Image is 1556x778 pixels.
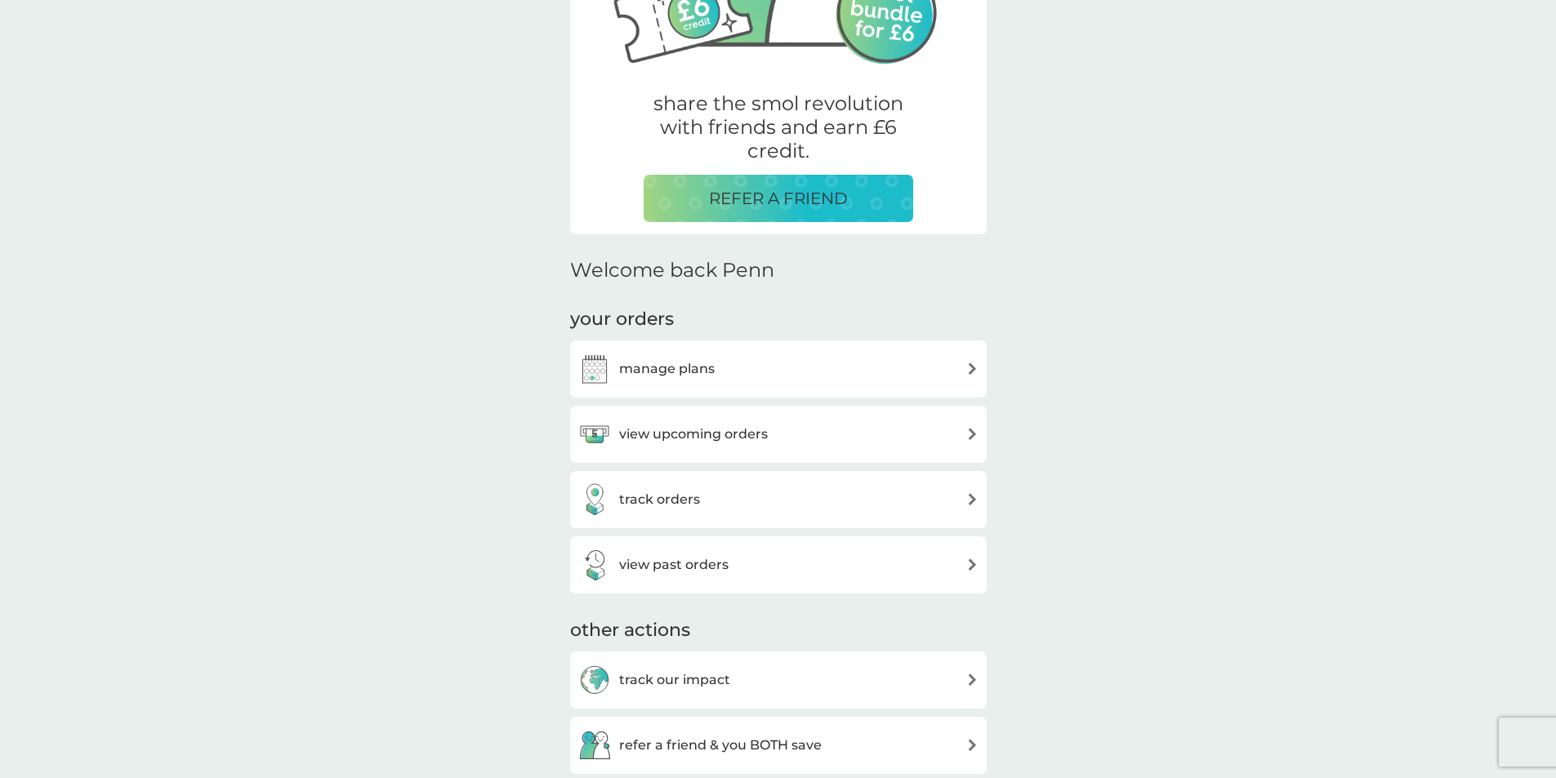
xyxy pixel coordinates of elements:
[966,558,979,571] img: arrow right
[570,259,774,282] h2: Welcome back Penn
[619,489,700,510] h3: track orders
[644,175,913,222] button: REFER A FRIEND
[966,362,979,375] img: arrow right
[619,554,729,576] h3: view past orders
[644,92,913,162] p: share the smol revolution with friends and earn £6 credit.
[570,307,674,332] h3: your orders
[966,739,979,751] img: arrow right
[619,669,730,691] h3: track our impact
[966,674,979,686] img: arrow right
[619,735,822,756] h3: refer a friend & you BOTH save
[619,424,768,445] h3: view upcoming orders
[966,493,979,505] img: arrow right
[570,618,690,643] h3: other actions
[619,358,715,380] h3: manage plans
[966,428,979,440] img: arrow right
[709,185,848,211] p: REFER A FRIEND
